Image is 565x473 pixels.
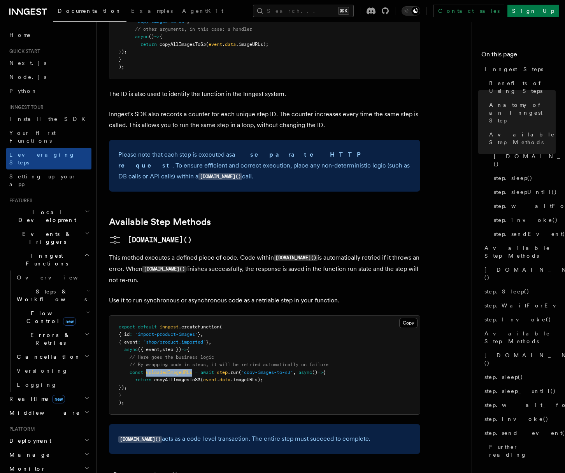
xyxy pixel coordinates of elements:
[6,56,91,70] a: Next.js
[219,324,222,330] span: (
[119,385,127,390] span: });
[6,28,91,42] a: Home
[489,131,556,146] span: Available Step Methods
[181,347,187,352] span: =>
[239,370,241,375] span: (
[481,241,556,263] a: Available Step Methods
[6,148,91,169] a: Leveraging Steps
[119,49,127,54] span: });
[119,400,124,405] span: );
[198,173,242,180] code: [DOMAIN_NAME]()
[6,406,91,420] button: Middleware
[484,415,549,423] span: step.invoke()
[140,42,157,47] span: return
[6,227,91,249] button: Events & Triggers
[14,306,91,328] button: Flow Controlnew
[118,436,162,443] code: [DOMAIN_NAME]()
[312,370,318,375] span: ()
[318,370,323,375] span: =>
[253,5,354,17] button: Search...⌘K
[491,149,556,171] a: [DOMAIN_NAME]()
[6,392,91,406] button: Realtimenew
[293,370,296,375] span: ,
[489,443,556,459] span: Further reading
[6,48,40,54] span: Quick start
[14,353,81,361] span: Cancellation
[6,205,91,227] button: Local Development
[58,8,122,14] span: Documentation
[9,130,56,144] span: Your first Functions
[9,152,75,166] span: Leveraging Steps
[14,331,84,347] span: Errors & Retries
[6,252,84,267] span: Inngest Functions
[481,312,556,326] a: step.Invoke()
[128,234,192,245] pre: [DOMAIN_NAME]()
[338,7,349,15] kbd: ⌘K
[228,370,239,375] span: .run
[119,64,124,70] span: );
[491,227,556,241] a: step.sendEvent()
[6,249,91,271] button: Inngest Functions
[6,465,46,473] span: Monitor
[149,34,154,39] span: ()
[200,332,203,337] span: ,
[138,339,140,345] span: :
[230,377,263,382] span: .imageURLs);
[130,370,143,375] span: const
[481,263,556,284] a: [DOMAIN_NAME]()
[200,370,214,375] span: await
[6,437,51,445] span: Deployment
[486,98,556,127] a: Anatomy of an Inngest Step
[494,188,557,196] span: step.sleepUntil()
[109,252,420,286] p: This method executes a defined piece of code. Code within is automatically retried if it throws a...
[138,324,157,330] span: default
[481,348,556,370] a: [DOMAIN_NAME]()
[130,354,214,360] span: // Here goes the business logic
[491,171,556,185] a: step.sleep()
[491,213,556,227] a: step.invoke()
[507,5,559,17] a: Sign Up
[481,384,556,398] a: step.sleep_until()
[6,169,91,191] a: Setting up your app
[146,370,192,375] span: uploadedImageURLs
[486,440,556,462] a: Further reading
[142,266,186,272] code: [DOMAIN_NAME]()
[14,288,87,303] span: Steps & Workflows
[160,347,162,352] span: ,
[225,42,236,47] span: data
[162,347,181,352] span: step })
[195,370,198,375] span: =
[484,288,530,295] span: step.Sleep()
[200,377,203,382] span: (
[14,284,91,306] button: Steps & Workflows
[135,332,198,337] span: "import-product-images"
[14,309,86,325] span: Flow Control
[14,364,91,378] a: Versioning
[481,284,556,298] a: step.Sleep()
[53,2,126,22] a: Documentation
[491,199,556,213] a: step.waitForEvent()
[160,34,162,39] span: {
[6,126,91,148] a: Your first Functions
[486,127,556,149] a: Available Step Methods
[9,31,31,39] span: Home
[109,295,420,306] p: Use it to run synchronous or asynchronous code as a retriable step in your function.
[14,271,91,284] a: Overview
[6,230,85,246] span: Events & Triggers
[154,34,160,39] span: =>
[217,370,228,375] span: step
[6,395,65,403] span: Realtime
[130,362,328,367] span: // By wrapping code in steps, it will be retried automatically on failure
[119,57,121,62] span: }
[6,112,91,126] a: Install the SDK
[6,451,50,459] span: Manage
[484,244,556,260] span: Available Step Methods
[6,197,32,204] span: Features
[6,448,91,462] button: Manage
[9,88,38,94] span: Python
[187,347,190,352] span: {
[182,8,223,14] span: AgentKit
[198,332,200,337] span: }
[14,378,91,392] a: Logging
[481,412,556,426] a: step.invoke()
